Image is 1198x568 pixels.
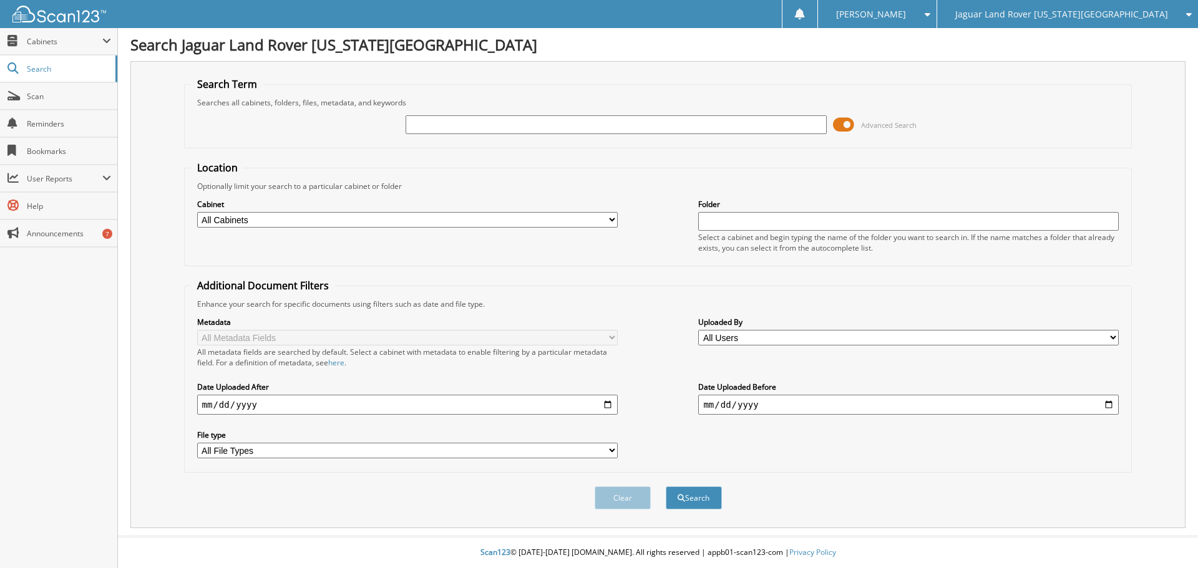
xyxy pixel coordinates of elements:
legend: Search Term [191,77,263,91]
div: Select a cabinet and begin typing the name of the folder you want to search in. If the name match... [698,232,1119,253]
button: Clear [595,486,651,509]
span: Search [27,64,109,74]
div: 7 [102,229,112,239]
input: end [698,395,1119,415]
span: Advanced Search [861,120,917,130]
span: Reminders [27,118,111,129]
img: scan123-logo-white.svg [12,6,106,22]
span: Scan [27,91,111,102]
div: All metadata fields are searched by default. Select a cabinet with metadata to enable filtering b... [197,347,618,368]
div: Enhance your search for specific documents using filters such as date and file type. [191,299,1126,309]
span: Cabinets [27,36,102,47]
span: Announcements [27,228,111,239]
span: Help [27,201,111,211]
h1: Search Jaguar Land Rover [US_STATE][GEOGRAPHIC_DATA] [130,34,1186,55]
button: Search [666,486,722,509]
legend: Location [191,161,244,175]
div: Searches all cabinets, folders, files, metadata, and keywords [191,97,1126,108]
legend: Additional Document Filters [191,279,335,292]
span: Bookmarks [27,146,111,156]
label: Date Uploaded Before [698,382,1119,392]
span: [PERSON_NAME] [836,11,906,18]
span: Jaguar Land Rover [US_STATE][GEOGRAPHIC_DATA] [955,11,1168,18]
div: © [DATE]-[DATE] [DOMAIN_NAME]. All rights reserved | appb01-scan123-com | [118,537,1198,568]
label: Metadata [197,317,618,327]
a: here [328,357,344,368]
label: File type [197,430,618,440]
span: Scan123 [480,547,510,557]
span: User Reports [27,173,102,184]
label: Date Uploaded After [197,382,618,392]
label: Folder [698,199,1119,209]
label: Cabinet [197,199,618,209]
a: Privacy Policy [789,547,836,557]
div: Optionally limit your search to a particular cabinet or folder [191,181,1126,191]
label: Uploaded By [698,317,1119,327]
input: start [197,395,618,415]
